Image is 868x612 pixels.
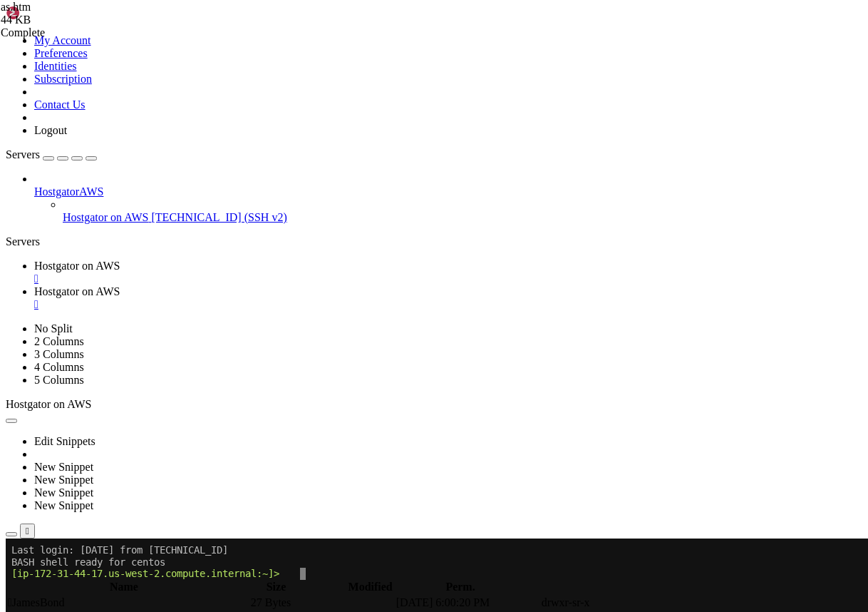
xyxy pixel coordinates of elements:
x-row: BASH shell ready for centos [6,18,682,30]
span: as.htm [1,1,143,26]
span: as.htm [1,1,31,13]
x-row: Last login: [DATE] from [TECHNICAL_ID] [6,6,682,18]
div: (48, 2) [294,29,300,41]
span: [ip-172-31-44-17.us-west-2.compute.internal:~]> [6,29,274,41]
div: 44 KB [1,14,143,26]
div: Complete [1,26,143,39]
